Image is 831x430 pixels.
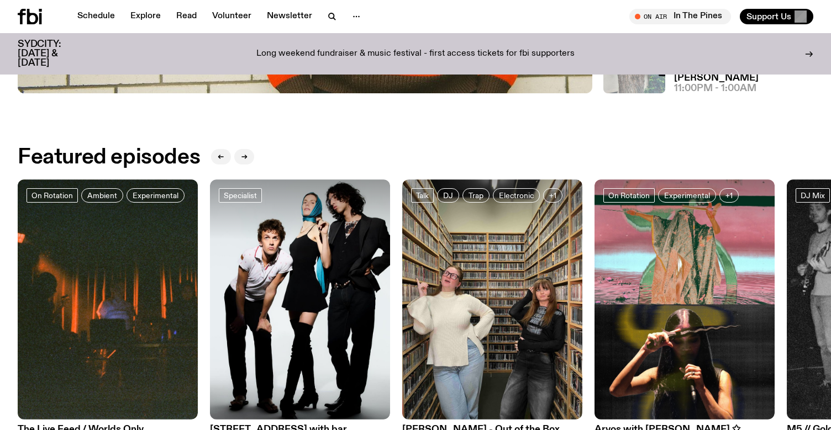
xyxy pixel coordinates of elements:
a: Trap [462,188,490,203]
span: Talk [416,191,429,199]
span: On Rotation [608,191,650,199]
button: +1 [719,188,739,203]
a: Ambient [81,188,123,203]
p: Long weekend fundraiser & music festival - first access tickets for fbi supporters [256,49,575,59]
span: +1 [725,191,733,199]
img: Split frame of Bhenji Ra and Karina Utomo mid performances [595,179,775,420]
span: On Rotation [31,191,73,199]
span: DJ Mix [801,191,825,199]
a: Talk [411,188,434,203]
span: 11:00pm - 1:00am [674,84,756,93]
span: DJ [443,191,453,199]
span: +1 [549,191,556,199]
a: Experimental [127,188,185,203]
span: Specialist [224,191,257,199]
a: DJ [437,188,459,203]
button: Support Us [740,9,813,24]
span: Experimental [133,191,178,199]
a: DJ Mix [796,188,830,203]
a: On Rotation [603,188,655,203]
a: Read [170,9,203,24]
span: Support Us [746,12,791,22]
img: https://media.fbi.radio/images/IMG_7702.jpg [402,179,582,420]
span: Experimental [664,191,710,199]
a: Newsletter [260,9,319,24]
a: On Rotation [27,188,78,203]
a: Electronic [493,188,540,203]
span: Electronic [499,191,534,199]
h2: Featured episodes [18,147,200,167]
span: Ambient [87,191,117,199]
button: On AirIn The Pines [629,9,731,24]
a: Volunteer [206,9,258,24]
img: A grainy film image of shadowy band figures on stage, with red light behind them [18,179,198,420]
span: Trap [469,191,483,199]
a: Schedule [71,9,122,24]
button: +1 [543,188,562,203]
h3: SYDCITY: [DATE] & [DATE] [18,40,88,68]
a: Specialist [219,188,262,203]
a: Explore [124,9,167,24]
a: Experimental [658,188,716,203]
